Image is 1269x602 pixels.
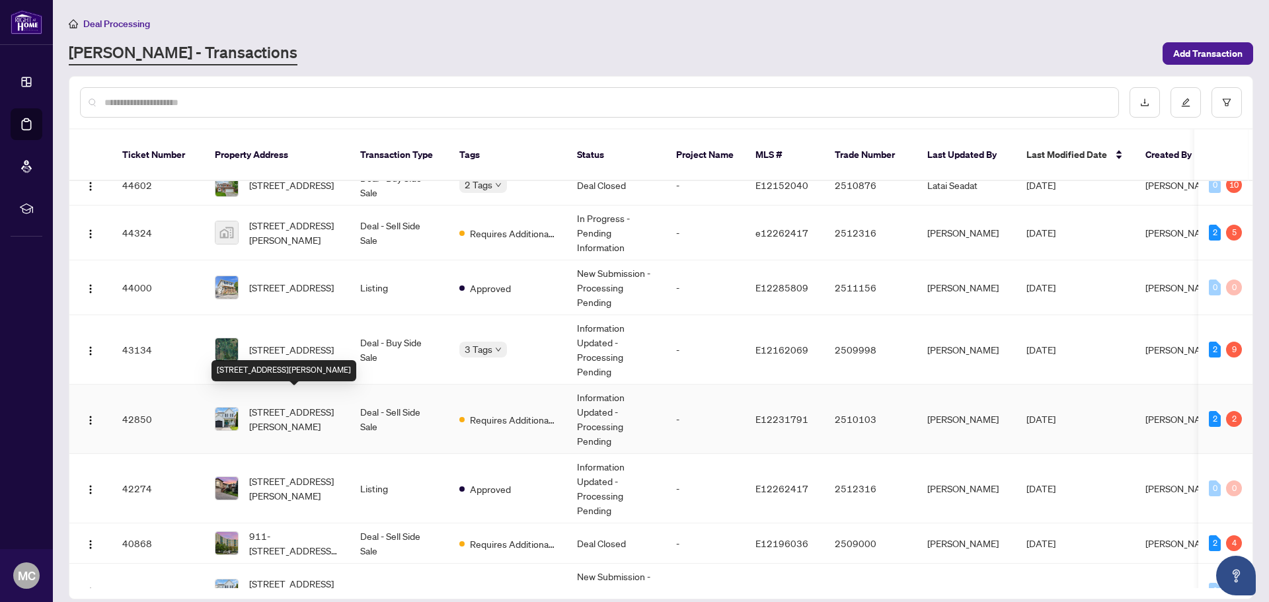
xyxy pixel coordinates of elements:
div: 2 [1226,411,1242,427]
th: Last Updated By [917,130,1016,181]
span: [DATE] [1026,482,1056,494]
div: 2 [1209,411,1221,427]
div: 2 [1209,535,1221,551]
span: home [69,19,78,28]
td: - [666,454,745,523]
td: In Progress - Pending Information [566,206,666,260]
button: download [1130,87,1160,118]
button: Logo [80,222,101,243]
span: E12231791 [755,585,808,597]
span: down [495,182,502,188]
button: Logo [80,339,101,360]
td: Information Updated - Processing Pending [566,454,666,523]
td: - [666,523,745,564]
td: [PERSON_NAME] [917,385,1016,454]
td: [PERSON_NAME] [917,315,1016,385]
span: Approved [470,482,511,496]
td: Information Updated - Processing Pending [566,385,666,454]
div: 0 [1226,480,1242,496]
span: [DATE] [1026,537,1056,549]
img: Logo [85,229,96,239]
img: thumbnail-img [215,477,238,500]
span: E12231791 [755,413,808,425]
td: Deal - Sell Side Sale [350,206,449,260]
span: E12152040 [755,179,808,191]
img: thumbnail-img [215,221,238,244]
span: [PERSON_NAME] [1145,413,1217,425]
img: thumbnail-img [215,276,238,299]
td: 43134 [112,315,204,385]
img: Logo [85,346,96,356]
div: 0 [1226,280,1242,295]
span: [DATE] [1026,227,1056,239]
button: Logo [80,478,101,499]
button: Add Transaction [1163,42,1253,65]
span: 2 Tags [465,177,492,192]
span: Requires Additional Docs [470,584,556,599]
button: Logo [80,533,101,554]
td: [PERSON_NAME] [917,523,1016,564]
td: 2510876 [824,165,917,206]
span: down [495,346,502,353]
th: Status [566,130,666,181]
img: thumbnail-img [215,408,238,430]
a: [PERSON_NAME] - Transactions [69,42,297,65]
div: 0 [1209,583,1221,599]
div: 0 [1209,480,1221,496]
span: [STREET_ADDRESS][PERSON_NAME] [249,218,339,247]
td: 40868 [112,523,204,564]
td: 44602 [112,165,204,206]
span: MC [18,566,36,585]
span: E12285809 [755,282,808,293]
span: [DATE] [1026,344,1056,356]
th: Created By [1135,130,1214,181]
span: [STREET_ADDRESS][PERSON_NAME] [249,474,339,503]
span: download [1140,98,1149,107]
img: Logo [85,539,96,550]
span: 3 Tags [465,342,492,357]
span: [PERSON_NAME] [1145,585,1217,597]
td: - [666,165,745,206]
td: 44000 [112,260,204,315]
img: logo [11,10,42,34]
td: [PERSON_NAME] [917,260,1016,315]
span: Requires Additional Docs [470,537,556,551]
td: 42850 [112,385,204,454]
span: [PERSON_NAME] [1145,227,1217,239]
span: [PERSON_NAME] [1145,537,1217,549]
td: [PERSON_NAME] [917,206,1016,260]
td: Deal - Buy Side Sale [350,315,449,385]
td: 2512316 [824,454,917,523]
div: 2 [1209,225,1221,241]
span: E12162069 [755,344,808,356]
th: Trade Number [824,130,917,181]
img: Logo [85,587,96,597]
span: Add Transaction [1173,43,1243,64]
div: 4 [1226,535,1242,551]
span: [PERSON_NAME] [1145,344,1217,356]
span: filter [1222,98,1231,107]
td: Deal Closed [566,165,666,206]
span: [PERSON_NAME] [1145,179,1217,191]
button: filter [1211,87,1242,118]
button: edit [1171,87,1201,118]
td: Latai Seadat [917,165,1016,206]
th: Property Address [204,130,350,181]
button: Logo [80,174,101,196]
span: [DATE] [1026,413,1056,425]
span: Last Modified Date [1026,147,1107,162]
img: thumbnail-img [215,338,238,361]
span: [PERSON_NAME] [1145,282,1217,293]
th: Last Modified Date [1016,130,1135,181]
button: Logo [80,408,101,430]
div: 10 [1226,177,1242,193]
div: 0 [1209,280,1221,295]
img: thumbnail-img [215,580,238,602]
td: Listing [350,454,449,523]
span: [PERSON_NAME] [1145,482,1217,494]
span: [DATE] [1026,179,1056,191]
span: E12196036 [755,537,808,549]
td: - [666,206,745,260]
div: 2 [1209,342,1221,357]
td: 2511156 [824,260,917,315]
